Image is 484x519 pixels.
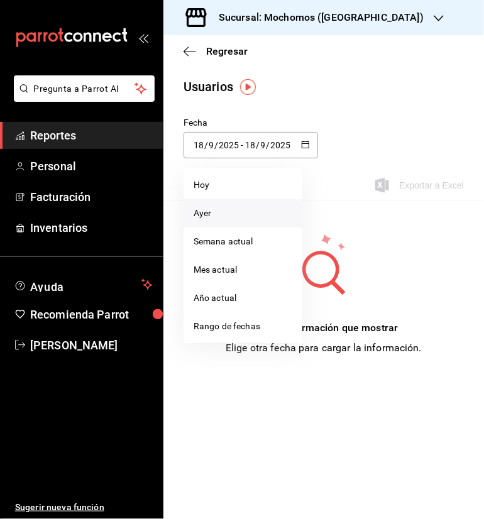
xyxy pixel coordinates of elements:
button: Pregunta a Parrot AI [14,75,155,102]
span: Sugerir nueva función [15,501,153,514]
span: Ayuda [30,277,136,292]
div: Usuarios [184,77,233,96]
li: Rango de fechas [184,312,302,341]
div: Fecha [184,116,318,129]
input: Day [245,140,256,150]
span: / [214,140,218,150]
li: Hoy [184,171,302,199]
li: Ayer [184,199,302,227]
span: / [204,140,208,150]
input: Month [208,140,214,150]
span: Facturación [30,188,153,205]
span: Recomienda Parrot [30,306,153,323]
span: Regresar [206,45,248,57]
button: open_drawer_menu [138,33,148,43]
input: Day [193,140,204,150]
span: Inventarios [30,219,153,236]
span: Reportes [30,127,153,144]
li: Año actual [184,284,302,312]
span: Pregunta a Parrot AI [34,82,135,96]
input: Year [270,140,292,150]
span: - [241,140,243,150]
div: No hay información que mostrar [226,320,422,336]
img: Tooltip marker [240,79,256,95]
span: / [267,140,270,150]
button: Regresar [184,45,248,57]
input: Year [218,140,239,150]
a: Pregunta a Parrot AI [9,91,155,104]
span: Personal [30,158,153,175]
span: / [256,140,260,150]
li: Mes actual [184,256,302,284]
span: Elige otra fecha para cargar la información. [226,342,422,354]
li: Semana actual [184,227,302,256]
h3: Sucursal: Mochomos ([GEOGRAPHIC_DATA]) [209,10,424,25]
input: Month [260,140,267,150]
span: [PERSON_NAME] [30,337,153,354]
